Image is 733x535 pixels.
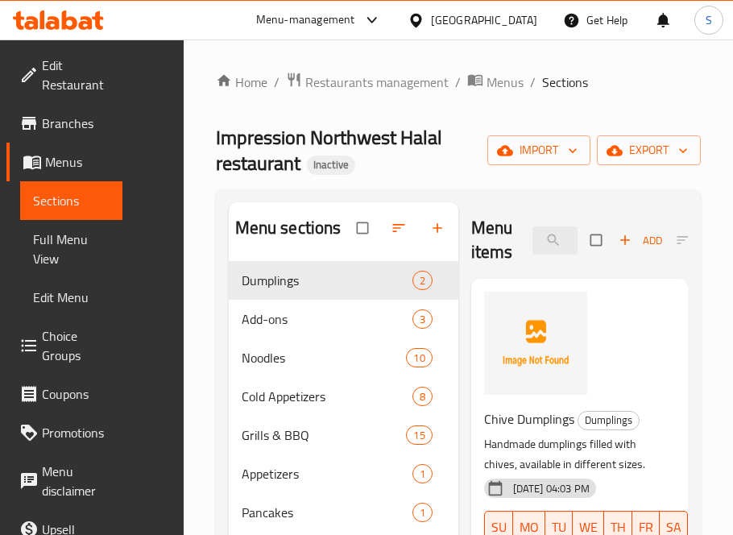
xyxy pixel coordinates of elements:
a: Edit Menu [20,278,122,317]
span: Chive Dumplings [484,407,574,431]
span: Select all sections [347,213,381,243]
span: 3 [413,312,432,327]
button: export [597,135,701,165]
input: search [532,226,578,255]
div: Pancakes1 [229,493,458,532]
span: Full Menu View [33,230,110,268]
img: Chive Dumplings [484,292,587,395]
a: Menus [467,72,524,93]
div: Cold Appetizers8 [229,377,458,416]
a: Sections [20,181,122,220]
div: Dumplings [578,411,640,430]
div: [GEOGRAPHIC_DATA] [431,11,537,29]
li: / [530,73,536,92]
h2: Menu items [471,216,513,264]
span: Impression Northwest Halal restaurant [216,119,442,181]
span: Edit Restaurant [42,56,110,94]
span: Add item [615,228,666,253]
div: Menu-management [256,10,355,30]
a: Full Menu View [20,220,122,278]
a: Branches [6,104,122,143]
span: Dumplings [578,411,639,429]
span: Branches [42,114,110,133]
span: Pancakes [242,503,412,522]
a: Promotions [6,413,122,452]
button: Add section [420,210,458,246]
span: Inactive [307,158,355,172]
span: 15 [407,428,431,443]
span: 1 [413,505,432,520]
span: Appetizers [242,464,412,483]
h2: Menu sections [235,216,342,240]
span: 2 [413,273,432,288]
span: Select section [581,225,615,255]
span: export [610,140,688,160]
span: [DATE] 04:03 PM [507,481,596,496]
a: Coupons [6,375,122,413]
a: Home [216,73,267,92]
span: Sort sections [381,210,420,246]
li: / [274,73,280,92]
div: Noodles10 [229,338,458,377]
span: Menus [45,152,110,172]
a: Menus [6,143,122,181]
div: Add-ons3 [229,300,458,338]
div: items [406,425,432,445]
button: Add [615,228,666,253]
a: Edit Restaurant [6,46,122,104]
div: items [412,309,433,329]
div: items [412,271,433,290]
button: import [487,135,590,165]
span: 10 [407,350,431,366]
span: Sections [542,73,588,92]
span: Edit Menu [33,288,110,307]
div: Appetizers1 [229,454,458,493]
span: Noodles [242,348,407,367]
span: Coupons [42,384,110,404]
span: Choice Groups [42,326,110,365]
div: items [412,503,433,522]
span: Dumplings [242,271,412,290]
div: items [406,348,432,367]
div: Dumplings2 [229,261,458,300]
nav: breadcrumb [216,72,702,93]
span: 8 [413,389,432,404]
div: items [412,464,433,483]
span: Grills & BBQ [242,425,407,445]
span: Menu disclaimer [42,462,110,500]
span: 1 [413,467,432,482]
span: import [500,140,578,160]
span: S [706,11,712,29]
p: Handmade dumplings filled with chives, available in different sizes. [484,434,662,475]
a: Menu disclaimer [6,452,122,510]
span: Menus [487,73,524,92]
span: Promotions [42,423,110,442]
span: Sections [33,191,110,210]
span: Restaurants management [305,73,449,92]
a: Choice Groups [6,317,122,375]
a: Restaurants management [286,72,449,93]
div: items [412,387,433,406]
span: Cold Appetizers [242,387,412,406]
li: / [455,73,461,92]
span: Add [619,231,662,250]
div: Grills & BBQ15 [229,416,458,454]
span: Add-ons [242,309,412,329]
